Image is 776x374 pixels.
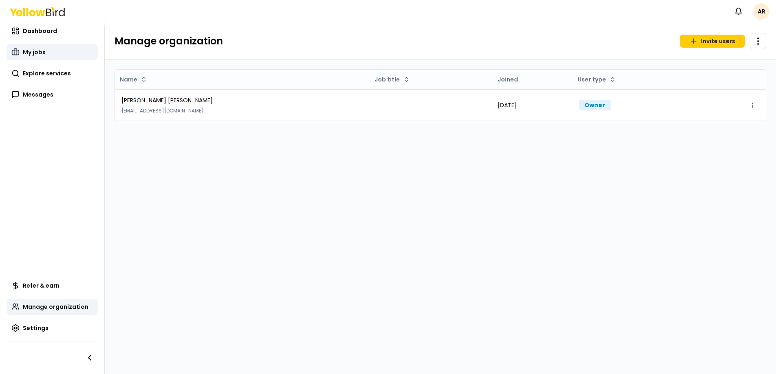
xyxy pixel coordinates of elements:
span: Explore services [23,69,71,77]
button: Name [117,73,150,86]
a: Manage organization [7,299,98,315]
span: User type [578,75,606,84]
button: User type [574,73,619,86]
span: Name [120,75,137,84]
a: Refer & earn [7,277,98,294]
a: Dashboard [7,23,98,39]
div: [PERSON_NAME] [PERSON_NAME] [121,96,363,104]
th: Joined [491,70,573,89]
span: Refer & earn [23,282,60,290]
div: [EMAIL_ADDRESS][DOMAIN_NAME] [121,108,363,114]
div: Owner [579,100,611,110]
a: My jobs [7,44,98,60]
button: Job title [371,73,413,86]
a: Settings [7,320,98,336]
span: Dashboard [23,27,57,35]
span: Messages [23,90,53,99]
a: Explore services [7,65,98,81]
a: Messages [7,86,98,103]
span: My jobs [23,48,46,56]
span: Job title [375,75,400,84]
button: Invite users [680,35,745,48]
span: Manage organization [23,303,88,311]
div: [DATE] [498,101,566,109]
h1: Manage organization [115,35,223,48]
span: AR [753,3,769,20]
span: Settings [23,324,48,332]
